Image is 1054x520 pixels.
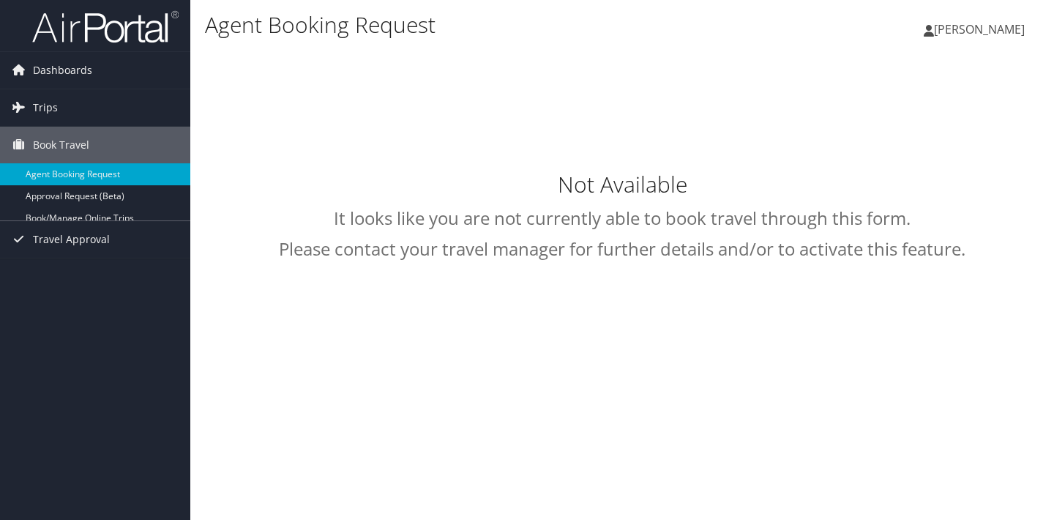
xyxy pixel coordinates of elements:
[207,237,1037,261] h2: Please contact your travel manager for further details and/or to activate this feature.
[934,21,1025,37] span: [PERSON_NAME]
[33,127,89,163] span: Book Travel
[33,221,110,258] span: Travel Approval
[33,89,58,126] span: Trips
[924,7,1039,51] a: [PERSON_NAME]
[205,10,761,40] h1: Agent Booking Request
[32,10,179,44] img: airportal-logo.png
[33,52,92,89] span: Dashboards
[207,169,1037,200] h1: Not Available
[207,206,1037,231] h2: It looks like you are not currently able to book travel through this form.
